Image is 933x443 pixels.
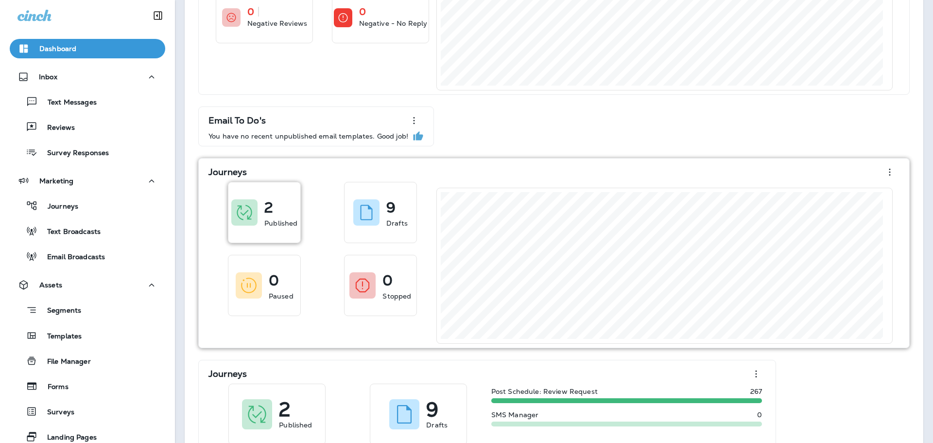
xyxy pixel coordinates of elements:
button: Survey Responses [10,142,165,162]
p: 0 [247,7,254,17]
button: Email Broadcasts [10,246,165,266]
button: Surveys [10,401,165,422]
p: 0 [757,411,762,419]
p: 0 [359,7,366,17]
button: Text Broadcasts [10,221,165,241]
button: Segments [10,300,165,320]
p: 9 [386,203,396,213]
button: File Manager [10,351,165,371]
button: Templates [10,325,165,346]
p: 267 [750,388,762,395]
p: Published [279,420,312,430]
p: Negative Reviews [247,18,307,28]
button: Marketing [10,171,165,191]
p: 2 [279,405,290,414]
p: 9 [426,405,438,414]
button: Reviews [10,117,165,137]
button: Journeys [10,195,165,216]
p: Inbox [39,73,57,81]
p: Journeys [208,369,247,379]
p: Drafts [386,218,408,228]
p: Surveys [37,408,74,417]
p: Email To Do's [208,116,266,125]
p: File Manager [37,357,91,367]
p: 2 [264,203,273,213]
p: Negative - No Reply [359,18,428,28]
button: Inbox [10,67,165,87]
p: Segments [37,306,81,316]
p: Stopped [382,291,411,301]
p: Templates [37,332,82,341]
p: Marketing [39,177,73,185]
p: Dashboard [39,45,76,53]
p: Text Messages [38,98,97,107]
p: Paused [269,291,294,301]
button: Dashboard [10,39,165,58]
p: Forms [38,383,69,392]
p: 0 [269,276,279,285]
button: Forms [10,376,165,396]
button: Collapse Sidebar [144,6,172,25]
p: SMS Manager [491,411,539,419]
p: Reviews [37,124,75,133]
p: Journeys [208,167,247,177]
p: Journeys [38,202,78,212]
p: Email Broadcasts [37,253,105,262]
p: You have no recent unpublished email templates. Good job! [208,132,408,140]
p: Text Broadcasts [37,228,101,237]
p: Landing Pages [37,433,97,443]
p: 0 [382,276,393,285]
p: Assets [39,281,62,289]
p: Drafts [426,420,448,430]
p: Survey Responses [37,149,109,158]
p: Published [264,218,297,228]
button: Assets [10,275,165,295]
button: Text Messages [10,91,165,112]
p: Post Schedule: Review Request [491,388,598,395]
